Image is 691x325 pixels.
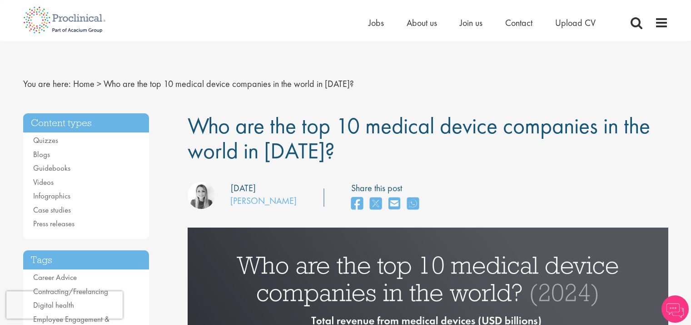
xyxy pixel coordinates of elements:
a: share on twitter [370,194,382,214]
a: Quizzes [33,135,58,145]
a: Upload CV [555,17,596,29]
a: share on facebook [351,194,363,214]
a: Infographics [33,191,70,201]
a: About us [407,17,437,29]
a: Jobs [368,17,384,29]
h3: Tags [23,250,149,270]
span: Who are the top 10 medical device companies in the world in [DATE]? [104,78,354,90]
a: Case studies [33,205,71,215]
a: Press releases [33,218,75,229]
span: You are here: [23,78,71,90]
a: Videos [33,177,54,187]
a: Career Advice [33,272,77,282]
a: Blogs [33,149,50,159]
img: Hannah Burke [188,182,215,209]
span: > [97,78,101,90]
h3: Content types [23,113,149,133]
a: [PERSON_NAME] [230,195,297,207]
a: Contact [505,17,532,29]
a: Join us [460,17,482,29]
div: [DATE] [231,182,256,195]
a: share on email [388,194,400,214]
img: Chatbot [661,295,689,323]
label: Share this post [351,182,423,195]
iframe: reCAPTCHA [6,291,123,319]
span: Who are the top 10 medical device companies in the world in [DATE]? [188,111,650,165]
a: share on whats app [407,194,419,214]
a: breadcrumb link [73,78,94,90]
a: Contracting/Freelancing [33,286,108,296]
a: Guidebooks [33,163,70,173]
